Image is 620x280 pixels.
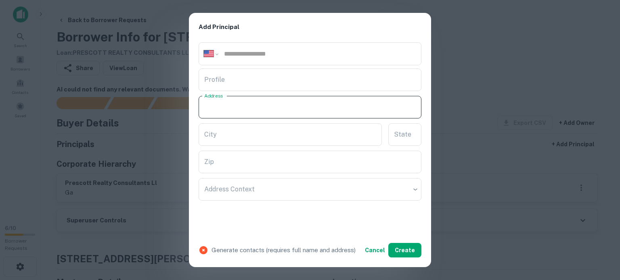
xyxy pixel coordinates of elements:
button: Create [388,243,421,257]
button: Cancel [362,243,388,257]
h2: Add Principal [189,13,431,41]
div: ​ [199,178,421,201]
iframe: Chat Widget [580,216,620,254]
p: Generate contacts (requires full name and address) [212,245,356,255]
label: Address [204,92,223,99]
